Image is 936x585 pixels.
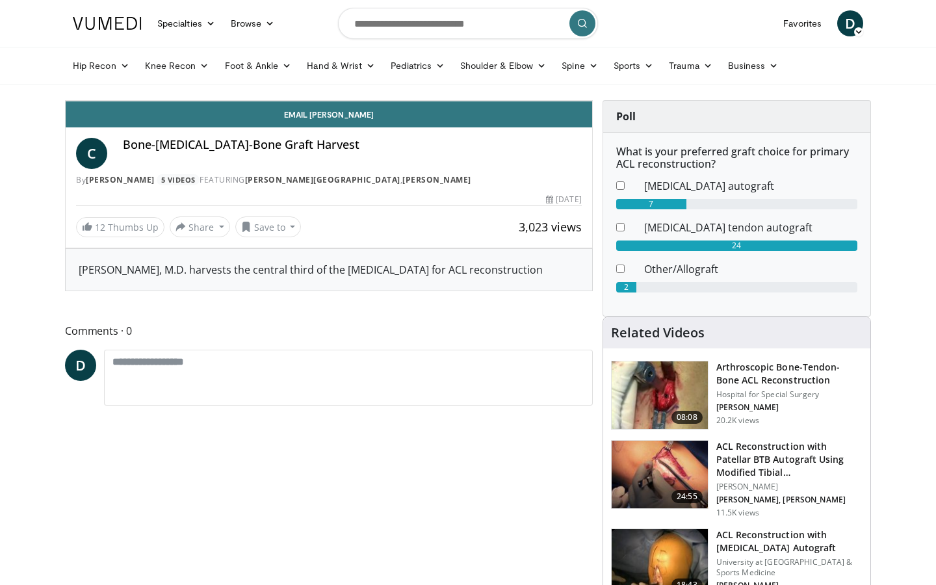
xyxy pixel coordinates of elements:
[137,53,217,79] a: Knee Recon
[716,495,863,505] p: [PERSON_NAME], [PERSON_NAME]
[170,216,230,237] button: Share
[383,53,452,79] a: Pediatrics
[716,361,863,387] h3: Arthroscopic Bone-Tendon-Bone ACL Reconstruction
[634,261,867,277] dd: Other/Allograft
[606,53,662,79] a: Sports
[611,440,863,518] a: 24:55 ACL Reconstruction with Patellar BTB Autograft Using Modified Tibial… [PERSON_NAME] [PERSON...
[402,174,471,185] a: [PERSON_NAME]
[716,528,863,554] h3: ACL Reconstruction with [MEDICAL_DATA] Autograft
[554,53,605,79] a: Spine
[611,325,705,341] h4: Related Videos
[123,138,582,152] h4: Bone-[MEDICAL_DATA]-Bone Graft Harvest
[716,482,863,492] p: [PERSON_NAME]
[720,53,786,79] a: Business
[76,217,164,237] a: 12 Thumbs Up
[634,220,867,235] dd: [MEDICAL_DATA] tendon autograft
[716,415,759,426] p: 20.2K views
[616,282,636,292] div: 2
[716,508,759,518] p: 11.5K views
[634,178,867,194] dd: [MEDICAL_DATA] autograft
[775,10,829,36] a: Favorites
[66,101,592,127] a: Email [PERSON_NAME]
[519,219,582,235] span: 3,023 views
[95,221,105,233] span: 12
[76,138,107,169] a: C
[716,402,863,413] p: [PERSON_NAME]
[671,490,703,503] span: 24:55
[299,53,383,79] a: Hand & Wrist
[73,17,142,30] img: VuMedi Logo
[65,350,96,381] a: D
[612,361,708,429] img: 10063_3.png.150x105_q85_crop-smart_upscale.jpg
[616,240,857,251] div: 24
[223,10,283,36] a: Browse
[837,10,863,36] a: D
[86,174,155,185] a: [PERSON_NAME]
[611,361,863,430] a: 08:08 Arthroscopic Bone-Tendon-Bone ACL Reconstruction Hospital for Special Surgery [PERSON_NAME]...
[671,411,703,424] span: 08:08
[452,53,554,79] a: Shoulder & Elbow
[616,199,686,209] div: 7
[616,146,857,170] h6: What is your preferred graft choice for primary ACL reconstruction?
[716,389,863,400] p: Hospital for Special Surgery
[157,174,200,185] a: 5 Videos
[245,174,400,185] a: [PERSON_NAME][GEOGRAPHIC_DATA]
[65,322,593,339] span: Comments 0
[716,557,863,578] p: University at [GEOGRAPHIC_DATA] & Sports Medicine
[217,53,300,79] a: Foot & Ankle
[338,8,598,39] input: Search topics, interventions
[716,440,863,479] h3: ACL Reconstruction with Patellar BTB Autograft Using Modified Tibial…
[616,109,636,123] strong: Poll
[149,10,223,36] a: Specialties
[546,194,581,205] div: [DATE]
[79,262,579,278] div: [PERSON_NAME], M.D. harvests the central third of the [MEDICAL_DATA] for ACL reconstruction
[661,53,720,79] a: Trauma
[612,441,708,508] img: 9b305f7e-d0e7-4ff0-89c7-5a2a40df8659.150x105_q85_crop-smart_upscale.jpg
[65,53,137,79] a: Hip Recon
[235,216,302,237] button: Save to
[76,174,582,186] div: By FEATURING ,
